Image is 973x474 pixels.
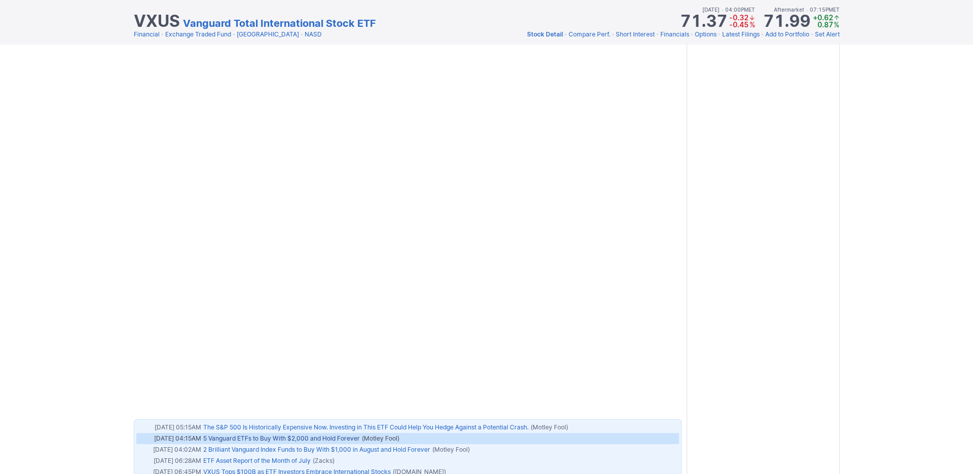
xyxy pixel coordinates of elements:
span: • [718,29,721,39]
span: • [690,29,694,39]
span: +0.62 [813,13,833,22]
a: Vanguard Total International Stock ETF [183,16,376,30]
span: % [834,20,839,29]
span: • [161,29,164,39]
span: (Motley Fool) [362,433,399,444]
a: ETF Asset Report of the Month of July [203,457,311,464]
span: • [721,7,724,13]
a: Financial [134,29,160,39]
td: [DATE] 04:15AM [136,433,202,444]
span: Latest Filings [722,30,760,38]
span: -0.32 [729,13,749,22]
strong: 71.37 [680,13,727,29]
td: [DATE] 06:28AM [136,455,202,466]
a: 2 Brilliant Vanguard Index Funds to Buy With $1,000 in August and Hold Forever [203,446,430,453]
a: [GEOGRAPHIC_DATA] [237,29,299,39]
a: NASD [305,29,322,39]
a: The S&P 500 Is Historically Expensive Now. Investing in This ETF Could Help You Hedge Against a P... [203,423,529,431]
span: • [564,29,568,39]
span: % [750,20,755,29]
span: (Zacks) [313,456,334,466]
span: • [806,7,808,13]
td: [DATE] 05:15AM [136,422,202,433]
a: Add to Portfolio [765,29,809,39]
span: • [810,29,814,39]
strong: 71.99 [763,13,810,29]
span: 0.87 [817,20,833,29]
span: (Motley Fool) [531,422,568,432]
a: Compare Perf. [569,29,610,39]
a: Latest Filings [722,29,760,39]
span: • [656,29,659,39]
h1: VXUS [134,13,180,29]
a: Stock Detail [527,29,563,39]
a: Short Interest [616,29,655,39]
span: • [232,29,236,39]
span: [DATE] 04:00PM ET [702,5,755,14]
span: • [611,29,615,39]
span: (Motley Fool) [432,445,470,455]
span: Stock Detail [527,30,563,38]
span: Aftermarket 07:15PM ET [774,5,840,14]
span: • [761,29,764,39]
span: -0.45 [729,20,749,29]
td: [DATE] 04:02AM [136,444,202,455]
a: Options [695,29,717,39]
span: • [300,29,304,39]
a: Exchange Traded Fund [165,29,231,39]
a: Set Alert [815,29,840,39]
a: Financials [660,29,689,39]
a: 5 Vanguard ETFs to Buy With $2,000 and Hold Forever [203,434,360,442]
span: Compare Perf. [569,30,610,38]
